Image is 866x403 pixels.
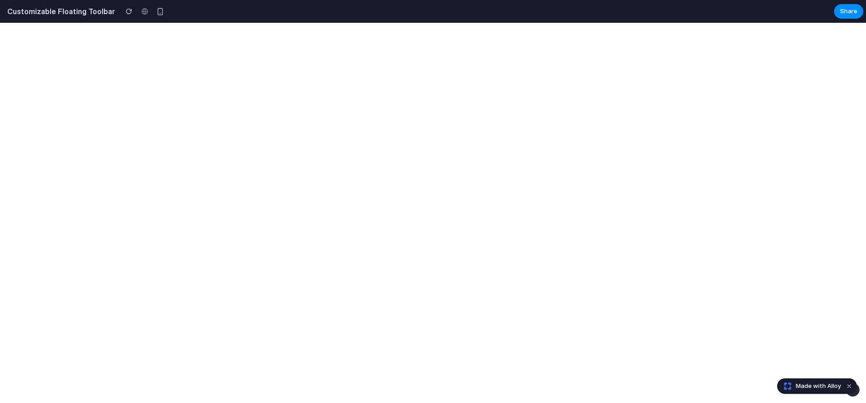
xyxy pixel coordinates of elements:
[840,7,857,16] span: Share
[4,6,115,17] h2: Customizable Floating Toolbar
[834,4,863,19] button: Share
[796,382,841,391] span: Made with Alloy
[778,382,842,391] a: Made with Alloy
[844,381,855,392] button: Dismiss watermark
